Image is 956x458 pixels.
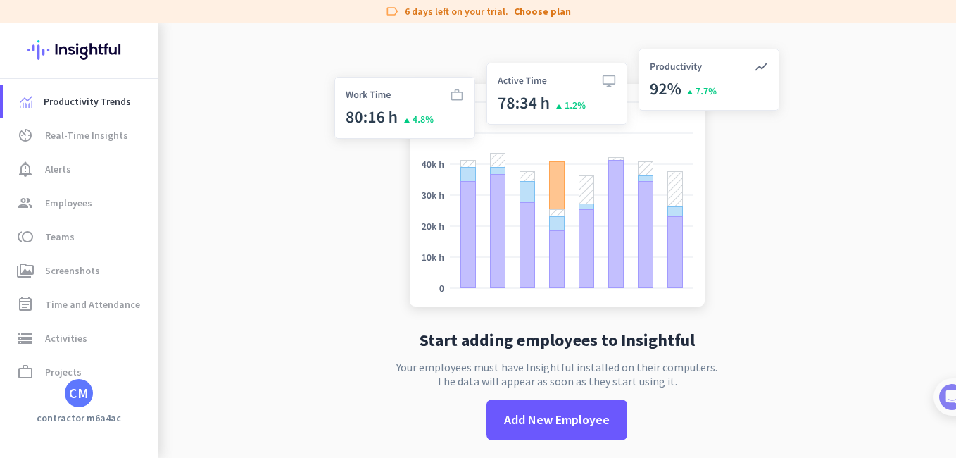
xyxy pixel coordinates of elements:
[44,93,131,110] span: Productivity Trends
[45,127,128,144] span: Real-Time Insights
[3,152,158,186] a: notification_importantAlerts
[3,186,158,220] a: groupEmployees
[17,194,34,211] i: group
[420,332,695,349] h2: Start adding employees to Insightful
[3,85,158,118] a: menu-itemProductivity Trends
[504,411,610,429] span: Add New Employee
[45,262,100,279] span: Screenshots
[17,330,34,347] i: storage
[17,296,34,313] i: event_note
[45,296,140,313] span: Time and Attendance
[17,262,34,279] i: perm_media
[3,254,158,287] a: perm_mediaScreenshots
[3,118,158,152] a: av_timerReal-Time Insights
[69,386,89,400] div: CM
[324,40,790,321] img: no-search-results
[45,330,87,347] span: Activities
[45,161,71,178] span: Alerts
[3,321,158,355] a: storageActivities
[45,194,92,211] span: Employees
[396,360,717,388] p: Your employees must have Insightful installed on their computers. The data will appear as soon as...
[3,220,158,254] a: tollTeams
[385,4,399,18] i: label
[17,161,34,178] i: notification_important
[514,4,571,18] a: Choose plan
[3,287,158,321] a: event_noteTime and Attendance
[20,95,32,108] img: menu-item
[3,355,158,389] a: work_outlineProjects
[27,23,130,78] img: Insightful logo
[45,228,75,245] span: Teams
[17,364,34,380] i: work_outline
[45,364,82,380] span: Projects
[486,400,627,440] button: Add New Employee
[17,127,34,144] i: av_timer
[17,228,34,245] i: toll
